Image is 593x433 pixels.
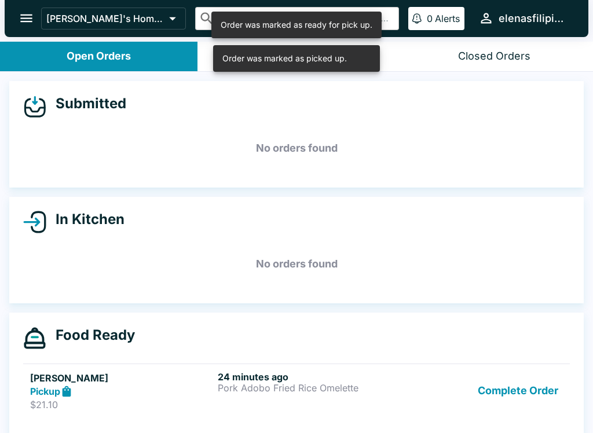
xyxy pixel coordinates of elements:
p: Alerts [435,13,460,24]
p: $21.10 [30,399,213,410]
div: Closed Orders [458,50,530,63]
button: open drawer [12,3,41,33]
div: elenasfilipinofoods [499,12,570,25]
div: Order was marked as ready for pick up. [221,15,372,35]
p: Pork Adobo Fried Rice Omelette [218,383,401,393]
button: [PERSON_NAME]'s Home of the Finest Filipino Foods [41,8,186,30]
p: [PERSON_NAME]'s Home of the Finest Filipino Foods [46,13,164,24]
button: elenasfilipinofoods [474,6,574,31]
h5: No orders found [23,127,570,169]
a: [PERSON_NAME]Pickup$21.1024 minutes agoPork Adobo Fried Rice OmeletteComplete Order [23,364,570,418]
h4: In Kitchen [46,211,125,228]
h5: No orders found [23,243,570,285]
strong: Pickup [30,386,60,397]
button: Complete Order [473,371,563,411]
h5: [PERSON_NAME] [30,371,213,385]
div: Order was marked as picked up. [222,49,347,68]
h4: Food Ready [46,326,135,344]
p: 0 [427,13,433,24]
h6: 24 minutes ago [218,371,401,383]
div: Open Orders [67,50,131,63]
h4: Submitted [46,95,126,112]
